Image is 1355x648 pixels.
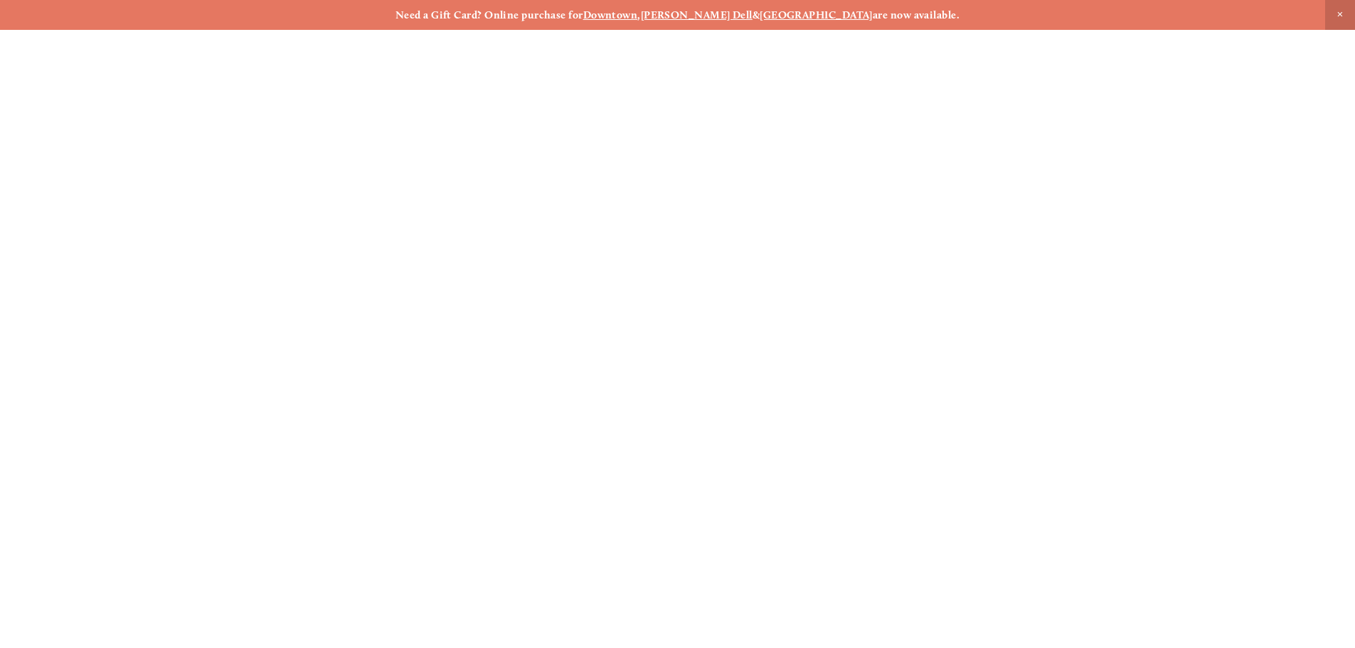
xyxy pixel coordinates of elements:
[637,9,640,21] strong: ,
[753,9,760,21] strong: &
[760,9,873,21] a: [GEOGRAPHIC_DATA]
[873,9,960,21] strong: are now available.
[641,9,753,21] a: [PERSON_NAME] Dell
[395,9,583,21] strong: Need a Gift Card? Online purchase for
[583,9,638,21] a: Downtown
